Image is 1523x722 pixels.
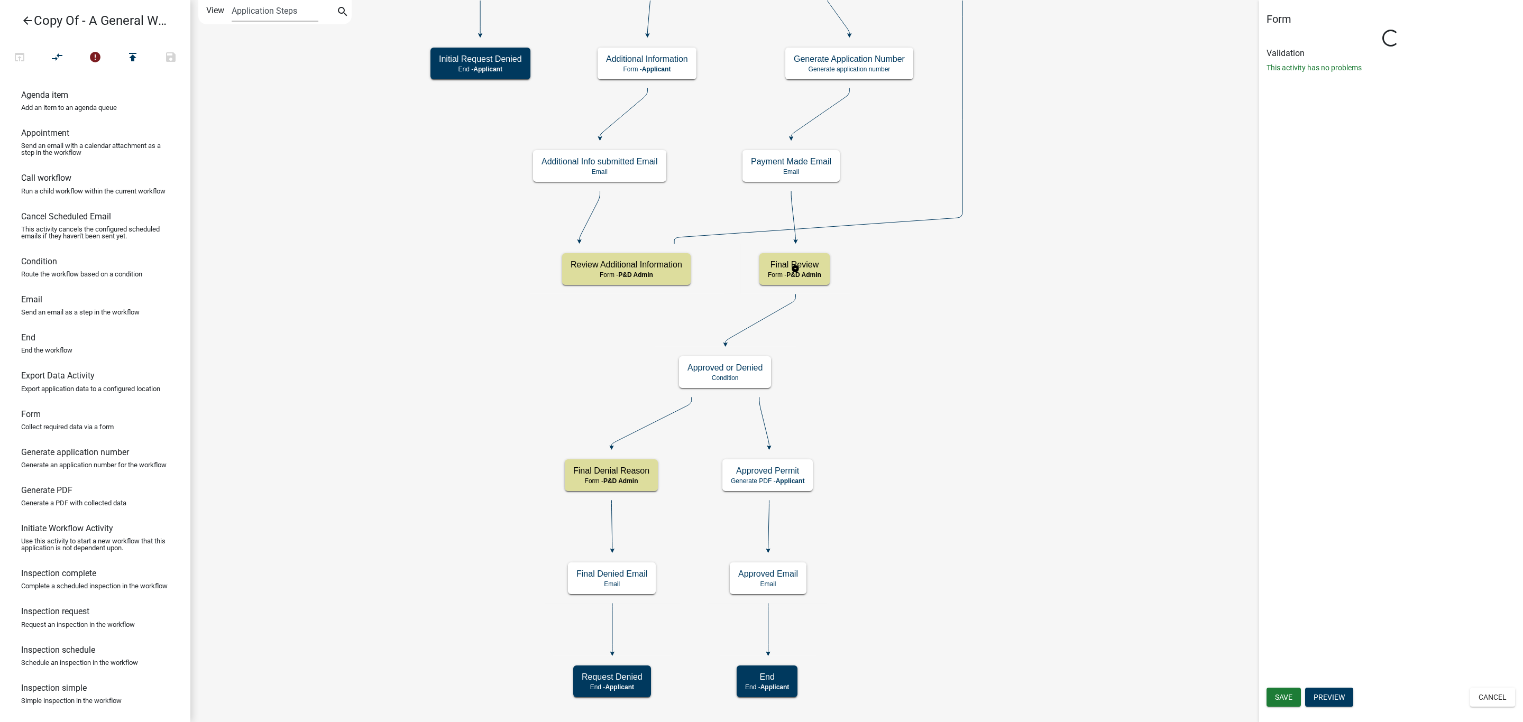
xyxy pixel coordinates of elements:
h5: Final Denied Email [576,569,647,579]
h6: Condition [21,256,57,266]
p: Generate an application number for the workflow [21,461,167,468]
p: Collect required data via a form [21,423,114,430]
p: Schedule an inspection in the workflow [21,659,138,666]
p: Send an email with a calendar attachment as a step in the workflow [21,142,169,156]
h5: Payment Made Email [751,156,831,166]
h6: Cancel Scheduled Email [21,211,111,221]
i: save [164,51,177,66]
h5: Final Review [768,260,821,270]
h6: Inspection request [21,606,89,616]
h5: Request Denied [582,672,643,682]
p: End - [439,66,522,73]
p: Email [738,580,798,588]
h6: Generate application number [21,447,129,457]
h5: Additional Info submitted Email [542,156,658,166]
p: Complete a scheduled inspection in the workflow [21,582,168,589]
a: Copy Of - A General Workflow [8,8,173,33]
h5: Additional Information [606,54,688,64]
button: Cancel [1470,688,1515,707]
i: open_in_browser [13,51,26,66]
p: Add an item to an agenda queue [21,104,117,111]
p: Form - [606,66,688,73]
span: P&D Admin [603,477,638,485]
h6: Initiate Workflow Activity [21,523,113,533]
i: publish [126,51,139,66]
h6: Generate PDF [21,485,72,495]
p: Form - [571,271,682,279]
h6: Export Data Activity [21,371,95,381]
p: Run a child workflow within the current workflow [21,188,166,195]
h6: Form [21,409,41,419]
p: Form - [573,477,649,485]
span: Save [1275,693,1292,701]
h5: Approved Permit [731,466,804,476]
button: Publish [114,47,152,69]
p: Export application data to a configured location [21,385,160,392]
button: Save [1267,688,1301,707]
h6: Agenda item [21,90,68,100]
i: arrow_back [21,14,34,29]
button: Test Workflow [1,47,39,69]
h6: Inspection simple [21,683,87,693]
h6: Inspection schedule [21,645,95,655]
p: Condition [687,374,763,382]
button: search [334,4,351,21]
p: End the workflow [21,347,72,354]
h6: Call workflow [21,173,71,183]
p: Generate application number [794,66,905,73]
button: 1 problems in this workflow [76,47,114,69]
p: End - [745,683,789,691]
span: Applicant [605,683,634,691]
p: Route the workflow based on a condition [21,271,142,277]
span: Applicant [760,683,790,691]
i: search [336,5,349,20]
h6: End [21,332,35,343]
p: This activity has no problems [1267,62,1515,73]
div: Workflow actions [1,47,190,72]
h5: Final Denial Reason [573,466,649,476]
p: Use this activity to start a new workflow that this application is not dependent upon. [21,538,169,551]
h6: Validation [1267,48,1515,58]
p: End - [582,683,643,691]
p: Generate a PDF with collected data [21,499,126,506]
p: This activity cancels the configured scheduled emails if they haven't been sent yet. [21,226,169,239]
h5: Approved Email [738,569,798,579]
h5: Review Additional Information [571,260,682,270]
p: Email [576,580,647,588]
span: Applicant [776,477,805,485]
span: Applicant [642,66,671,73]
h6: Appointment [21,128,69,138]
p: Email [542,168,658,175]
h5: Form [1267,13,1515,25]
button: Auto Layout [38,47,76,69]
p: Email [751,168,831,175]
p: Simple inspection in the workflow [21,697,122,704]
button: Preview [1305,688,1353,707]
p: Generate PDF - [731,477,804,485]
span: P&D Admin [786,271,821,279]
span: Applicant [473,66,502,73]
h6: Inspection complete [21,568,96,578]
h5: Generate Application Number [794,54,905,64]
p: Form - [768,271,821,279]
span: P&D Admin [618,271,653,279]
button: Save [152,47,190,69]
h5: Approved or Denied [687,363,763,373]
h5: End [745,672,789,682]
h5: Initial Request Denied [439,54,522,64]
p: Send an email as a step in the workflow [21,309,140,316]
p: Request an inspection in the workflow [21,621,135,628]
i: error [89,51,102,66]
h6: Email [21,294,42,304]
i: compare_arrows [51,51,64,66]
